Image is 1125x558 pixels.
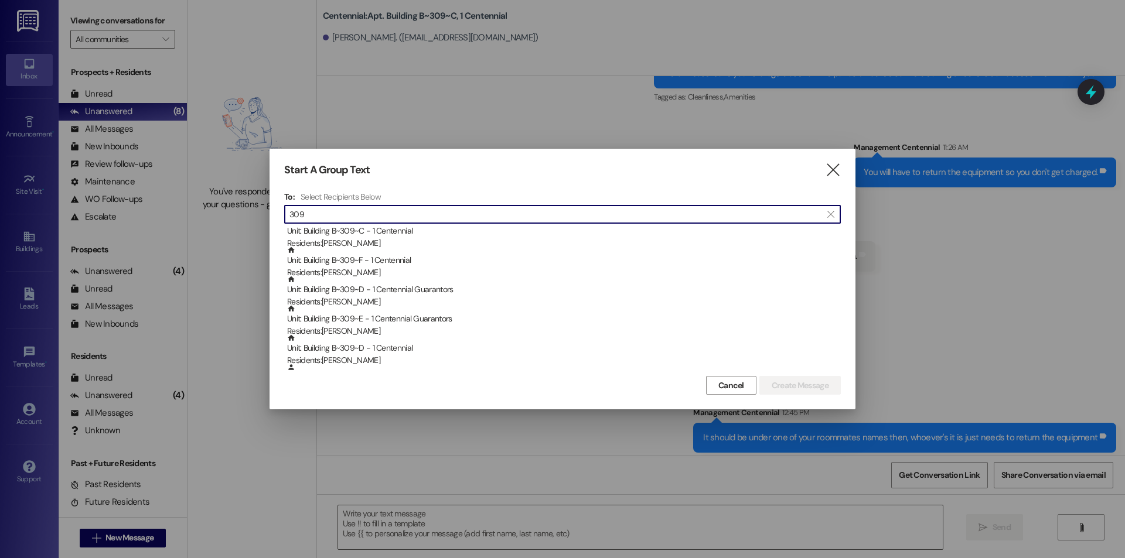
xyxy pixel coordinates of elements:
[287,354,841,367] div: Residents: [PERSON_NAME]
[827,210,834,219] i: 
[772,379,829,392] span: Create Message
[287,275,841,309] div: Unit: Building B~309~D - 1 Centennial Guarantors
[821,206,840,223] button: Clear text
[301,191,381,202] h4: Select Recipients Below
[706,376,756,395] button: Cancel
[287,334,841,367] div: Unit: Building B~309~D - 1 Centennial
[284,275,841,304] div: Unit: Building B~309~D - 1 Centennial GuarantorsResidents:[PERSON_NAME]
[287,304,841,338] div: Unit: Building B~309~E - 1 Centennial Guarantors
[284,304,841,334] div: Unit: Building B~309~E - 1 Centennial GuarantorsResidents:[PERSON_NAME]
[287,363,841,384] div: : [PERSON_NAME]
[287,325,841,337] div: Residents: [PERSON_NAME]
[284,334,841,363] div: Unit: Building B~309~D - 1 CentennialResidents:[PERSON_NAME]
[759,376,841,395] button: Create Message
[287,296,841,308] div: Residents: [PERSON_NAME]
[825,164,841,176] i: 
[287,217,841,250] div: Unit: Building B~309~C - 1 Centennial
[289,206,821,222] input: Search for any contact or apartment
[284,246,841,275] div: Unit: Building B~309~F - 1 CentennialResidents:[PERSON_NAME]
[287,246,841,279] div: Unit: Building B~309~F - 1 Centennial
[284,363,841,392] div: : [PERSON_NAME]
[718,379,744,392] span: Cancel
[284,191,295,202] h3: To:
[287,237,841,249] div: Residents: [PERSON_NAME]
[284,217,841,246] div: Unit: Building B~309~C - 1 CentennialResidents:[PERSON_NAME]
[284,163,370,177] h3: Start A Group Text
[287,266,841,279] div: Residents: [PERSON_NAME]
